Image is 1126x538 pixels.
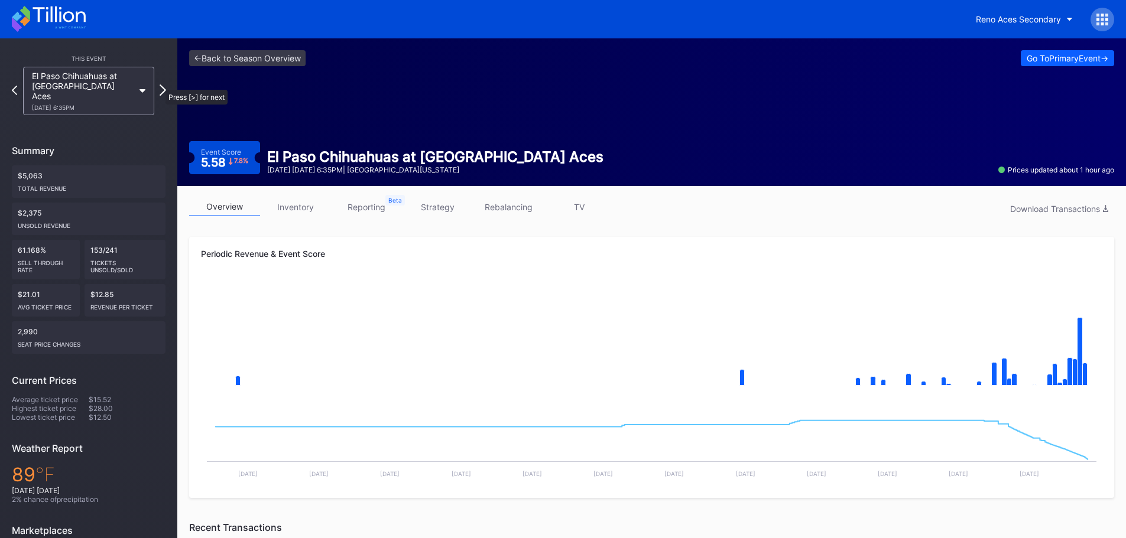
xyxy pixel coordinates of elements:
[1004,201,1114,217] button: Download Transactions
[12,404,89,413] div: Highest ticket price
[12,165,166,198] div: $5,063
[12,145,166,156] div: Summary
[12,395,89,404] div: Average ticket price
[238,470,258,477] text: [DATE]
[12,524,166,536] div: Marketplaces
[189,198,260,216] a: overview
[85,284,166,317] div: $12.85
[1010,204,1108,214] div: Download Transactions
[201,156,248,168] div: 5.58
[949,470,968,477] text: [DATE]
[267,148,603,165] div: El Paso Chihuahuas at [GEOGRAPHIC_DATA] Aces
[89,395,166,404] div: $15.52
[878,470,897,477] text: [DATE]
[260,198,331,216] a: inventory
[664,470,684,477] text: [DATE]
[12,413,89,422] div: Lowest ticket price
[593,470,613,477] text: [DATE]
[976,14,1061,24] div: Reno Aces Secondary
[201,148,241,156] div: Event Score
[18,299,74,311] div: Avg ticket price
[35,463,55,486] span: ℉
[18,180,160,192] div: Total Revenue
[12,284,80,317] div: $21.01
[736,470,755,477] text: [DATE]
[32,104,134,111] div: [DATE] 6:35PM
[12,374,166,386] div: Current Prices
[18,217,160,229] div: Unsold Revenue
[967,8,1082,30] button: Reno Aces Secondary
[380,470,400,477] text: [DATE]
[1027,53,1108,63] div: Go To Primary Event ->
[402,198,473,216] a: strategy
[452,470,471,477] text: [DATE]
[32,71,134,111] div: El Paso Chihuahuas at [GEOGRAPHIC_DATA] Aces
[523,470,542,477] text: [DATE]
[201,397,1102,486] svg: Chart title
[309,470,329,477] text: [DATE]
[12,463,166,486] div: 89
[267,165,603,174] div: [DATE] [DATE] 6:35PM | [GEOGRAPHIC_DATA][US_STATE]
[18,255,74,273] div: Sell Through Rate
[18,336,160,348] div: seat price changes
[189,521,1114,533] div: Recent Transactions
[234,158,248,164] div: 7.8 %
[12,203,166,235] div: $2,375
[12,240,80,279] div: 61.168%
[12,442,166,454] div: Weather Report
[998,165,1114,174] div: Prices updated about 1 hour ago
[201,279,1102,397] svg: Chart title
[12,55,166,62] div: This Event
[201,249,1102,259] div: Periodic Revenue & Event Score
[12,486,166,495] div: [DATE] [DATE]
[331,198,402,216] a: reporting
[189,50,306,66] a: <-Back to Season Overview
[473,198,544,216] a: rebalancing
[12,495,166,504] div: 2 % chance of precipitation
[90,255,160,273] div: Tickets Unsold/Sold
[89,404,166,413] div: $28.00
[90,299,160,311] div: Revenue per ticket
[1021,50,1114,66] button: Go ToPrimaryEvent->
[12,321,166,354] div: 2,990
[807,470,826,477] text: [DATE]
[1020,470,1039,477] text: [DATE]
[544,198,615,216] a: TV
[89,413,166,422] div: $12.50
[85,240,166,279] div: 153/241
